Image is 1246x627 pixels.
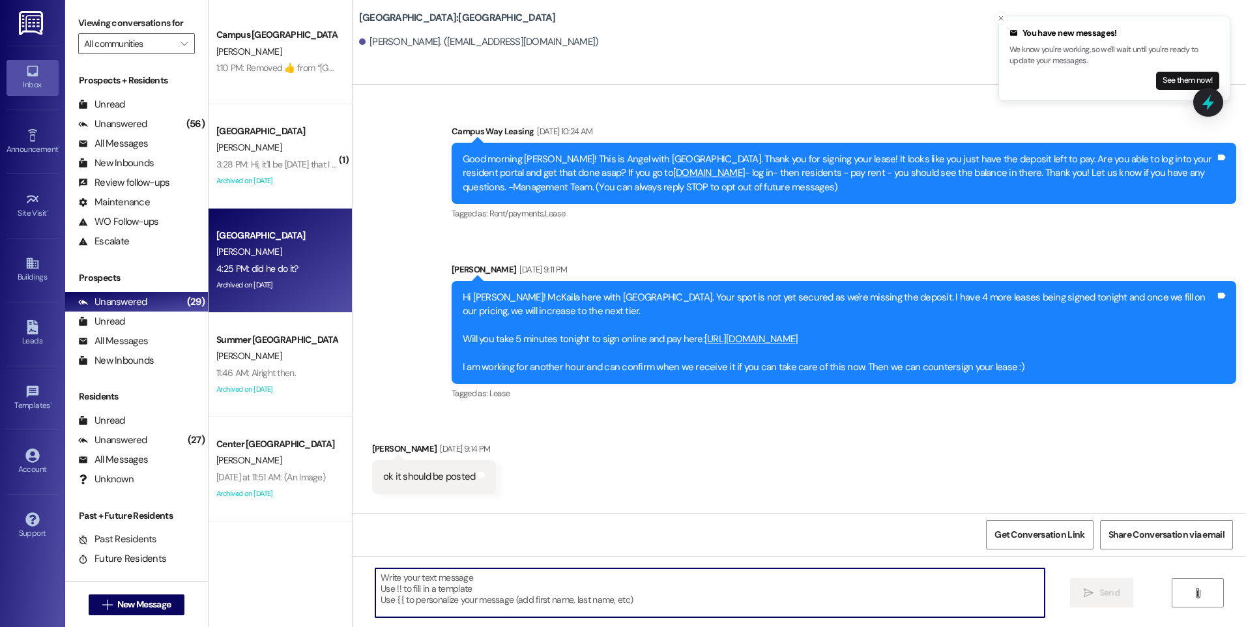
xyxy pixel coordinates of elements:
[216,263,298,274] div: 4:25 PM: did he do it?
[452,263,1236,281] div: [PERSON_NAME]
[216,471,325,483] div: [DATE] at 11:51 AM: (An Image)
[216,246,282,257] span: [PERSON_NAME]
[183,114,208,134] div: (56)
[215,277,338,293] div: Archived on [DATE]
[986,520,1093,549] button: Get Conversation Link
[1193,588,1202,598] i: 
[7,60,59,95] a: Inbox
[216,454,282,466] span: [PERSON_NAME]
[1009,27,1219,40] div: You have new messages!
[7,508,59,544] a: Support
[47,207,49,216] span: •
[994,12,1007,25] button: Close toast
[545,208,566,219] span: Lease
[463,153,1215,194] div: Good morning [PERSON_NAME]! This is Angel with [GEOGRAPHIC_DATA]. Thank you for signing your leas...
[437,442,490,456] div: [DATE] 9:14 PM
[534,124,592,138] div: [DATE] 10:24 AM
[216,437,337,451] div: Center [GEOGRAPHIC_DATA]
[117,598,171,611] span: New Message
[216,46,282,57] span: [PERSON_NAME]
[704,332,798,345] a: [URL][DOMAIN_NAME]
[1100,520,1233,549] button: Share Conversation via email
[78,473,134,486] div: Unknown
[181,38,188,49] i: 
[78,176,169,190] div: Review follow-ups
[216,229,337,242] div: [GEOGRAPHIC_DATA]
[78,215,158,229] div: WO Follow-ups
[78,137,148,151] div: All Messages
[78,235,129,248] div: Escalate
[78,196,150,209] div: Maintenance
[19,11,46,35] img: ResiDesk Logo
[216,28,337,42] div: Campus [GEOGRAPHIC_DATA]
[489,208,545,219] span: Rent/payments ,
[1084,588,1094,598] i: 
[216,333,337,347] div: Summer [GEOGRAPHIC_DATA]
[1009,44,1219,67] p: We know you're working, so we'll wait until you're ready to update your messages.
[78,98,125,111] div: Unread
[50,399,52,408] span: •
[359,11,556,25] b: [GEOGRAPHIC_DATA]: [GEOGRAPHIC_DATA]
[452,204,1236,223] div: Tagged as:
[84,33,174,54] input: All communities
[452,124,1236,143] div: Campus Way Leasing
[1099,586,1120,600] span: Send
[372,442,497,460] div: [PERSON_NAME]
[78,414,125,428] div: Unread
[216,158,471,170] div: 3:28 PM: Hi, it'll be [DATE] that I move in; I appreciate the information!
[78,433,147,447] div: Unanswered
[1070,578,1133,607] button: Send
[516,263,567,276] div: [DATE] 9:11 PM
[65,509,208,523] div: Past + Future Residents
[65,271,208,285] div: Prospects
[994,528,1084,542] span: Get Conversation Link
[359,35,599,49] div: [PERSON_NAME]. ([EMAIL_ADDRESS][DOMAIN_NAME])
[215,381,338,398] div: Archived on [DATE]
[78,156,154,170] div: New Inbounds
[78,552,166,566] div: Future Residents
[78,354,154,368] div: New Inbounds
[383,470,476,484] div: ok it should be posted
[7,252,59,287] a: Buildings
[452,384,1236,403] div: Tagged as:
[184,430,208,450] div: (27)
[1108,528,1224,542] span: Share Conversation via email
[216,350,282,362] span: [PERSON_NAME]
[78,334,148,348] div: All Messages
[216,141,282,153] span: [PERSON_NAME]
[7,316,59,351] a: Leads
[65,74,208,87] div: Prospects + Residents
[65,390,208,403] div: Residents
[215,173,338,189] div: Archived on [DATE]
[78,315,125,328] div: Unread
[215,486,338,502] div: Archived on [DATE]
[7,381,59,416] a: Templates •
[489,388,510,399] span: Lease
[58,143,60,152] span: •
[102,600,112,610] i: 
[1156,72,1219,90] button: See them now!
[78,117,147,131] div: Unanswered
[78,532,157,546] div: Past Residents
[673,166,745,179] a: [DOMAIN_NAME]
[7,188,59,224] a: Site Visit •
[216,124,337,138] div: [GEOGRAPHIC_DATA]
[463,291,1215,375] div: Hi [PERSON_NAME]! McKaila here with [GEOGRAPHIC_DATA]. Your spot is not yet secured as we're miss...
[78,295,147,309] div: Unanswered
[7,445,59,480] a: Account
[78,453,148,467] div: All Messages
[184,292,208,312] div: (29)
[89,594,185,615] button: New Message
[216,367,296,379] div: 11:46 AM: Alright then.
[78,13,195,33] label: Viewing conversations for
